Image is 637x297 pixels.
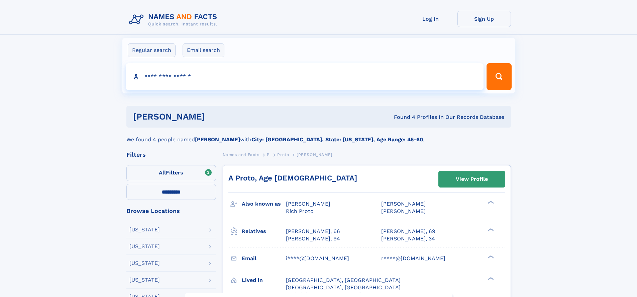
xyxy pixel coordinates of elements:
span: Proto [277,152,289,157]
span: All [159,169,166,176]
label: Email search [183,43,224,57]
a: A Proto, Age [DEMOGRAPHIC_DATA] [228,174,357,182]
span: [PERSON_NAME] [286,201,330,207]
button: Search Button [487,63,511,90]
a: [PERSON_NAME], 69 [381,228,435,235]
a: Sign Up [457,11,511,27]
a: [PERSON_NAME], 94 [286,235,340,242]
div: We found 4 people named with . [126,128,511,144]
span: [GEOGRAPHIC_DATA], [GEOGRAPHIC_DATA] [286,284,401,291]
h3: Lived in [242,275,286,286]
h1: [PERSON_NAME] [133,113,300,121]
a: Proto [277,150,289,159]
span: P [267,152,270,157]
div: [US_STATE] [129,277,160,283]
b: [PERSON_NAME] [195,136,240,143]
a: P [267,150,270,159]
label: Regular search [128,43,176,57]
a: [PERSON_NAME], 34 [381,235,435,242]
img: Logo Names and Facts [126,11,223,29]
span: [PERSON_NAME] [381,201,426,207]
a: Log In [404,11,457,27]
div: Browse Locations [126,208,216,214]
a: [PERSON_NAME], 66 [286,228,340,235]
div: [US_STATE] [129,244,160,249]
a: View Profile [439,171,505,187]
span: Rich Proto [286,208,314,214]
div: [US_STATE] [129,261,160,266]
div: View Profile [456,171,488,187]
span: [PERSON_NAME] [381,208,426,214]
h3: Also known as [242,198,286,210]
h3: Relatives [242,226,286,237]
input: search input [126,63,484,90]
span: [PERSON_NAME] [297,152,332,157]
span: [GEOGRAPHIC_DATA], [GEOGRAPHIC_DATA] [286,277,401,283]
div: ❯ [486,200,494,205]
h3: Email [242,253,286,264]
div: ❯ [486,276,494,281]
a: Names and Facts [223,150,259,159]
div: ❯ [486,227,494,232]
div: [US_STATE] [129,227,160,232]
label: Filters [126,165,216,181]
div: Found 4 Profiles In Our Records Database [299,114,504,121]
div: ❯ [486,254,494,259]
b: City: [GEOGRAPHIC_DATA], State: [US_STATE], Age Range: 45-60 [251,136,423,143]
div: Filters [126,152,216,158]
